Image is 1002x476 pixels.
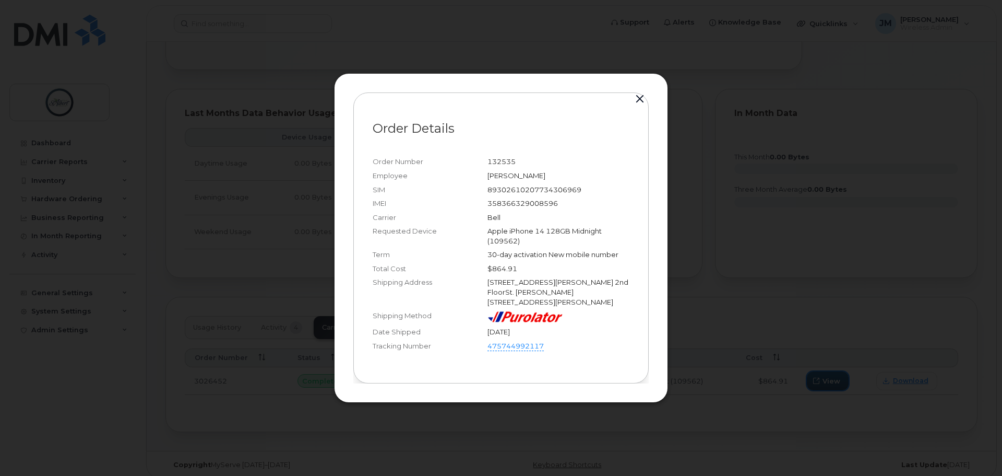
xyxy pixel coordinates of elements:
[487,341,544,352] a: 475744992117
[373,264,487,274] div: Total Cost
[373,311,487,323] div: Shipping Method
[487,157,629,167] div: 132535
[487,250,629,260] div: 30-day activation New mobile number
[373,157,487,167] div: Order Number
[373,213,487,223] div: Carrier
[373,122,629,135] p: Order Details
[487,264,629,274] div: $864.91
[373,277,487,307] div: Shipping Address
[487,277,629,307] div: [STREET_ADDRESS][PERSON_NAME] 2nd FloorSt. [PERSON_NAME][STREET_ADDRESS][PERSON_NAME]
[373,226,487,246] div: Requested Device
[373,341,487,353] div: Tracking Number
[373,171,487,181] div: Employee
[487,327,629,337] div: [DATE]
[544,342,552,350] a: Open shipping details in new tab
[373,199,487,208] div: IMEI
[487,185,629,195] div: 89302610207734306969
[373,250,487,260] div: Term
[373,185,487,195] div: SIM
[487,171,629,181] div: [PERSON_NAME]
[487,311,563,323] img: purolator-9dc0d6913a5419968391dc55414bb4d415dd17fc9089aa56d78149fa0af40473.png
[487,199,629,208] div: 358366329008596
[487,213,629,223] div: Bell
[373,327,487,337] div: Date Shipped
[487,226,629,246] div: Apple iPhone 14 128GB Midnight (109562)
